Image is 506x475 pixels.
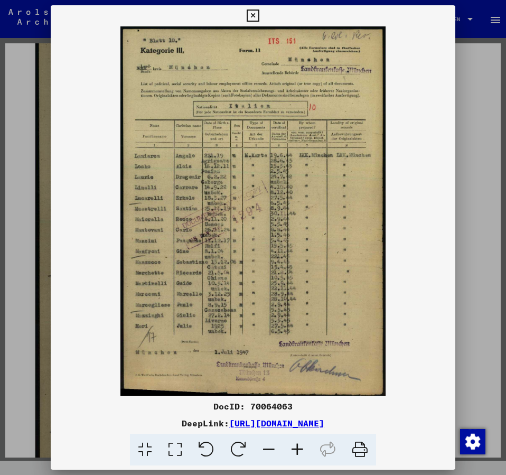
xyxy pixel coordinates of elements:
[460,429,485,454] div: Change consent
[51,417,455,430] div: DeepLink:
[51,26,455,396] img: 001.jpg
[51,400,455,413] div: DocID: 70064063
[460,429,485,454] img: Change consent
[229,418,324,429] a: [URL][DOMAIN_NAME]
